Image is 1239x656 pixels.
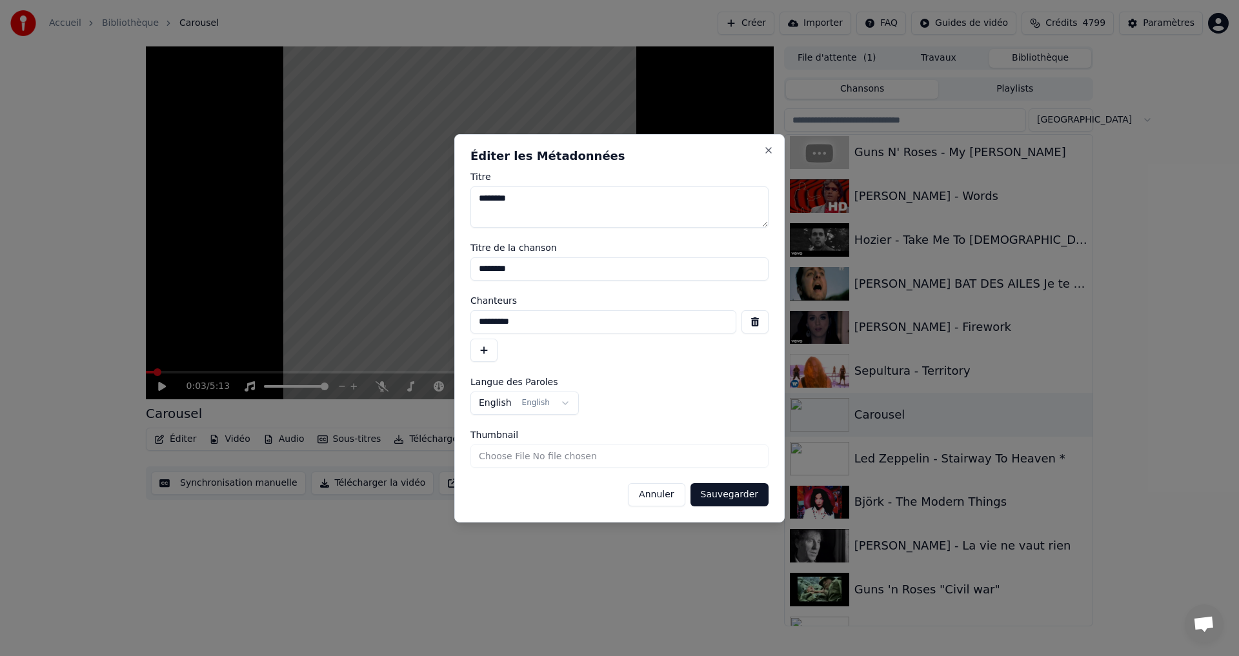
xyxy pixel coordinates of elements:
[470,150,769,162] h2: Éditer les Métadonnées
[470,296,769,305] label: Chanteurs
[470,243,769,252] label: Titre de la chanson
[470,430,518,439] span: Thumbnail
[628,483,685,506] button: Annuler
[690,483,769,506] button: Sauvegarder
[470,172,769,181] label: Titre
[470,377,558,386] span: Langue des Paroles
